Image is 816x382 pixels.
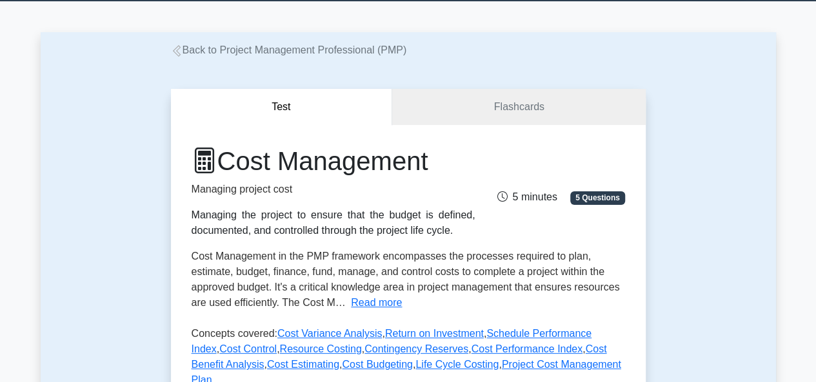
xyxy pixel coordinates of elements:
[392,89,645,126] a: Flashcards
[279,343,361,354] a: Resource Costing
[415,359,499,370] a: Life Cycle Costing
[192,251,620,308] span: Cost Management in the PMP framework encompasses the processes required to plan, estimate, budget...
[267,359,339,370] a: Cost Estimating
[192,146,475,177] h1: Cost Management
[171,89,393,126] button: Test
[364,343,468,354] a: Contingency Reserves
[192,207,475,238] div: Managing the project to ensure that the budget is defined, documented, and controlled through the...
[342,359,412,370] a: Cost Budgeting
[277,328,382,339] a: Cost Variance Analysis
[171,44,407,55] a: Back to Project Management Professional (PMP)
[219,343,277,354] a: Cost Control
[385,328,484,339] a: Return on Investment
[351,295,402,310] button: Read more
[570,191,624,204] span: 5 Questions
[192,182,475,197] p: Managing project cost
[472,343,583,354] a: Cost Performance Index
[497,191,557,202] span: 5 minutes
